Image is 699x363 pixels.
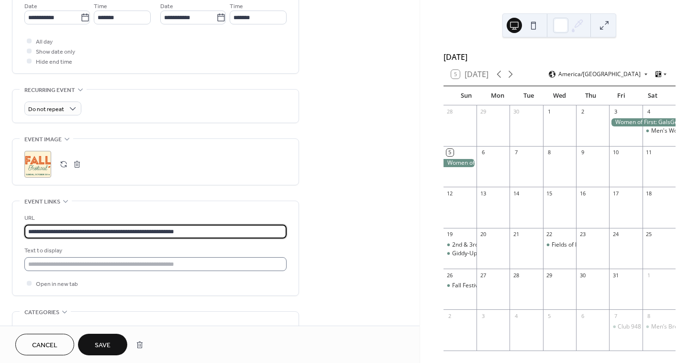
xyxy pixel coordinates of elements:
[36,279,78,289] span: Open in new tab
[446,231,454,238] div: 19
[579,149,586,156] div: 9
[512,108,520,115] div: 30
[446,190,454,197] div: 12
[512,272,520,279] div: 28
[513,86,544,105] div: Tue
[452,241,527,249] div: 2nd & 3rd Grade Pizza Party
[558,71,641,77] span: America/[GEOGRAPHIC_DATA]
[512,149,520,156] div: 7
[24,213,285,223] div: URL
[78,334,127,355] button: Save
[36,57,72,67] span: Hide end time
[446,312,454,319] div: 2
[36,37,53,47] span: All day
[645,231,653,238] div: 25
[160,1,173,11] span: Date
[479,272,487,279] div: 27
[28,104,64,115] span: Do not repeat
[24,85,75,95] span: Recurring event
[24,325,89,335] span: No categories added yet.
[543,241,576,249] div: Fields of Faith (Blue)
[618,323,641,331] div: Club 948
[479,108,487,115] div: 29
[444,159,477,167] div: Women of First: GalsGetaway
[479,231,487,238] div: 20
[24,246,285,256] div: Text to display
[579,108,586,115] div: 2
[612,108,619,115] div: 3
[637,86,668,105] div: Sat
[95,340,111,351] span: Save
[579,190,586,197] div: 16
[444,51,676,63] div: [DATE]
[32,340,57,351] span: Cancel
[609,323,642,331] div: Club 948
[446,272,454,279] div: 26
[645,272,653,279] div: 1
[552,241,605,249] div: Fields of Faith (Blue)
[645,312,653,319] div: 8
[643,127,676,135] div: Men's Work Day
[444,282,477,290] div: Fall Festival
[612,272,619,279] div: 31
[546,312,553,319] div: 5
[612,312,619,319] div: 7
[612,231,619,238] div: 24
[645,149,653,156] div: 11
[546,231,553,238] div: 22
[444,250,477,258] div: Giddy-Up & Give
[512,312,520,319] div: 4
[546,149,553,156] div: 8
[579,231,586,238] div: 23
[546,272,553,279] div: 29
[451,86,482,105] div: Sun
[24,307,59,318] span: Categories
[612,149,619,156] div: 10
[546,190,553,197] div: 15
[446,108,454,115] div: 28
[544,86,575,105] div: Wed
[645,190,653,197] div: 18
[452,282,483,290] div: Fall Festival
[444,241,477,249] div: 2nd & 3rd Grade Pizza Party
[645,108,653,115] div: 4
[579,272,586,279] div: 30
[479,312,487,319] div: 3
[446,149,454,156] div: 5
[452,250,496,258] div: Giddy-Up & Give
[612,190,619,197] div: 17
[15,334,74,355] button: Cancel
[651,127,695,135] div: Men's Work Day
[94,1,107,11] span: Time
[36,47,75,57] span: Show date only
[546,108,553,115] div: 1
[606,86,637,105] div: Fri
[24,151,51,178] div: ;
[24,197,60,207] span: Event links
[575,86,606,105] div: Thu
[479,190,487,197] div: 13
[512,231,520,238] div: 21
[643,323,676,331] div: Men’s Breakfast with Special Guests Texans on Mission
[609,118,676,126] div: Women of First: GalsGetaway
[482,86,513,105] div: Mon
[24,1,37,11] span: Date
[479,149,487,156] div: 6
[230,1,243,11] span: Time
[512,190,520,197] div: 14
[24,135,62,145] span: Event image
[579,312,586,319] div: 6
